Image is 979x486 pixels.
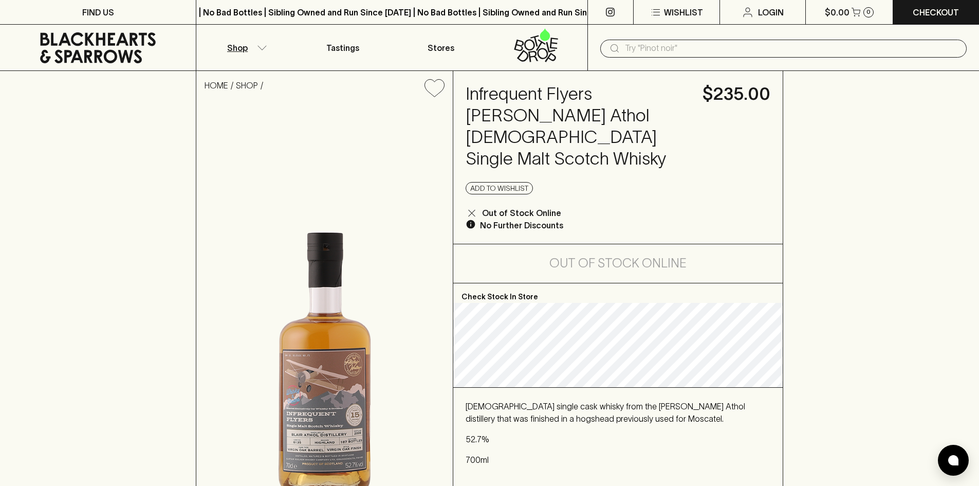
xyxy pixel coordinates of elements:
p: Stores [428,42,454,54]
a: Tastings [294,25,392,70]
p: Out of Stock Online [482,207,561,219]
h4: $235.00 [703,83,770,105]
input: Try "Pinot noir" [625,40,958,57]
a: SHOP [236,81,258,90]
p: $0.00 [825,6,849,19]
a: HOME [205,81,228,90]
p: 52.7% [466,433,770,445]
button: Add to wishlist [420,75,449,101]
p: Wishlist [664,6,703,19]
p: Checkout [913,6,959,19]
h5: Out of Stock Online [549,255,687,272]
button: Add to wishlist [466,182,533,194]
p: Login [758,6,784,19]
p: Check Stock In Store [453,283,783,303]
img: bubble-icon [948,455,958,465]
p: Tastings [326,42,359,54]
a: Stores [392,25,490,70]
button: Shop [196,25,294,70]
p: [DEMOGRAPHIC_DATA] single cask whisky from the [PERSON_NAME] Athol distillery that was finished i... [466,400,770,425]
p: Shop [227,42,248,54]
p: 0 [866,9,871,15]
p: No Further Discounts [480,219,563,231]
h4: Infrequent Flyers [PERSON_NAME] Athol [DEMOGRAPHIC_DATA] Single Malt Scotch Whisky [466,83,690,170]
p: FIND US [82,6,114,19]
p: 700ml [466,454,770,466]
